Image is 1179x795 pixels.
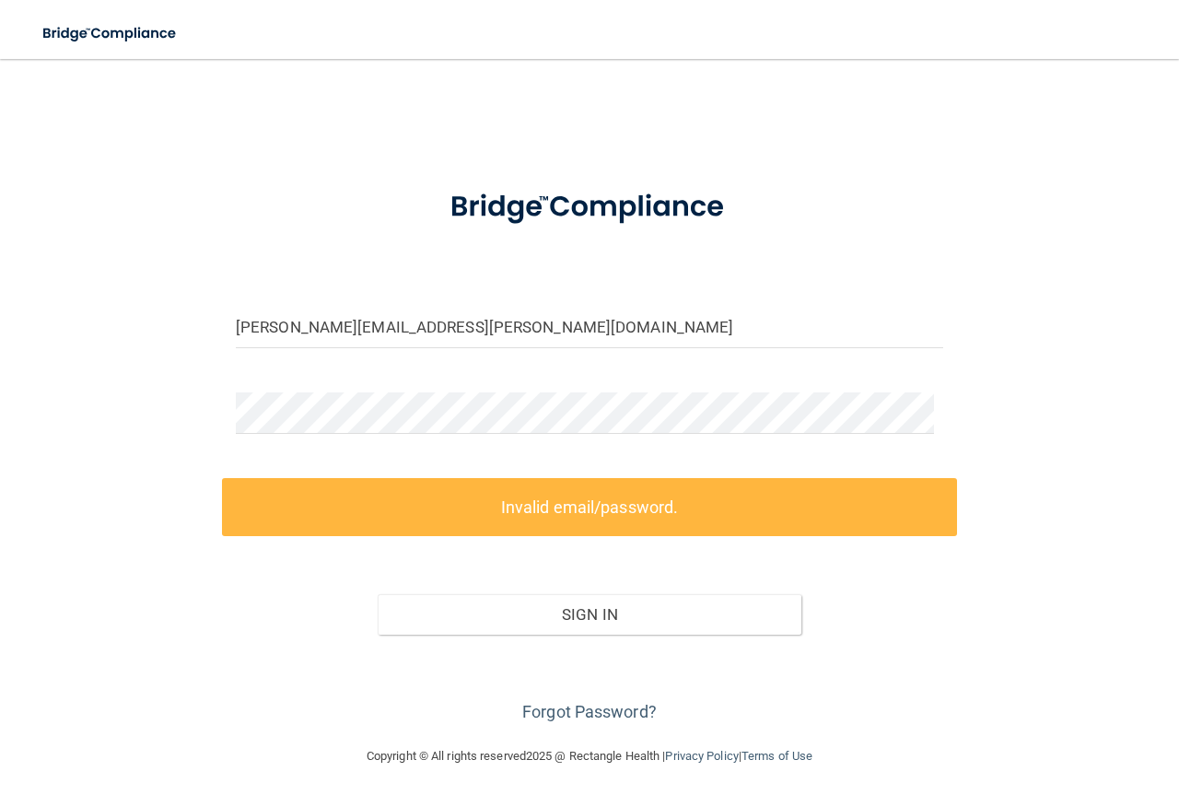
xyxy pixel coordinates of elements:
button: Sign In [378,594,802,635]
input: Email [236,307,943,348]
a: Terms of Use [741,749,812,763]
img: bridge_compliance_login_screen.278c3ca4.svg [420,170,760,245]
div: Copyright © All rights reserved 2025 @ Rectangle Health | | [253,727,926,786]
iframe: Drift Widget Chat Controller [860,664,1157,738]
label: Invalid email/password. [222,478,957,536]
img: bridge_compliance_login_screen.278c3ca4.svg [28,15,193,53]
a: Forgot Password? [522,702,657,721]
a: Privacy Policy [665,749,738,763]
